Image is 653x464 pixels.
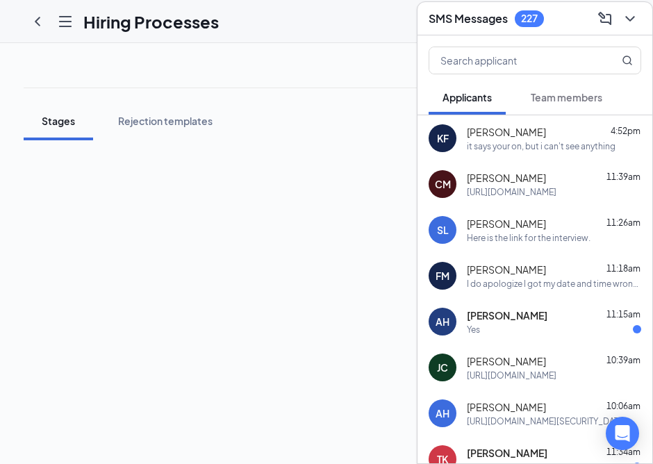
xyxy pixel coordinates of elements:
div: Rejection templates [118,114,213,128]
span: Applicants [443,91,492,103]
button: ComposeMessage [594,8,616,30]
div: [URL][DOMAIN_NAME][SECURITY_DATA] [467,415,626,427]
div: Yes [467,324,480,335]
span: [PERSON_NAME] [467,171,546,185]
div: FM [436,269,449,283]
span: 10:06am [606,401,640,411]
div: CM [435,177,451,191]
h1: Hiring Processes [83,10,219,33]
div: [URL][DOMAIN_NAME] [467,186,556,198]
div: Open Intercom Messenger [606,417,639,450]
span: Team members [531,91,602,103]
h3: SMS Messages [429,11,508,26]
div: it says your on, but i can't see anything [467,140,615,152]
div: SL [437,223,449,237]
span: 11:15am [606,309,640,320]
div: AH [436,406,449,420]
span: [PERSON_NAME] [467,400,546,414]
span: 11:34am [606,447,640,457]
input: Search applicant [429,47,594,74]
svg: ComposeMessage [597,10,613,27]
div: 227 [521,13,538,24]
span: [PERSON_NAME] [467,308,547,322]
span: [PERSON_NAME] [467,217,546,231]
span: 4:52pm [611,126,640,136]
div: AH [436,315,449,329]
div: [URL][DOMAIN_NAME] [467,370,556,381]
div: KF [437,131,449,145]
span: [PERSON_NAME] [467,263,546,276]
span: [PERSON_NAME] [467,446,547,460]
div: Here is the link for the interview. [467,232,590,244]
span: 11:18am [606,263,640,274]
button: ChevronDown [619,8,641,30]
div: JC [437,361,448,374]
svg: MagnifyingGlass [622,55,633,66]
div: Stages [38,114,79,128]
svg: Hamburger [57,13,74,30]
span: [PERSON_NAME] [467,354,546,368]
svg: ChevronDown [622,10,638,27]
svg: ChevronLeft [29,13,46,30]
div: I do apologize I got my date and time wrong [DATE] at 2:45 is beautiful Thank You [467,278,641,290]
span: 11:26am [606,217,640,228]
span: 11:39am [606,172,640,182]
span: 10:39am [606,355,640,365]
span: [PERSON_NAME] [467,125,546,139]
